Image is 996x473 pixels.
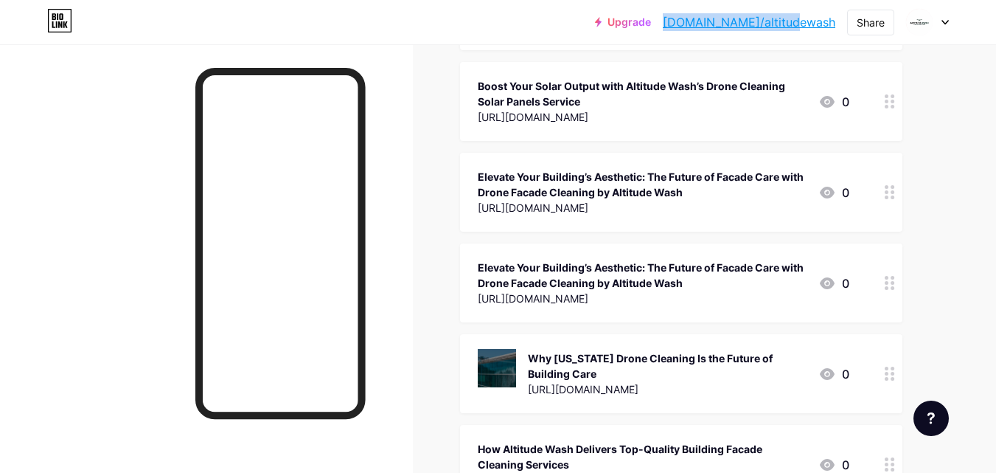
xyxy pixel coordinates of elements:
div: [URL][DOMAIN_NAME] [478,200,807,215]
div: Elevate Your Building’s Aesthetic: The Future of Facade Care with Drone Facade Cleaning by Altitu... [478,169,807,200]
img: Why New York Drone Cleaning Is the Future of Building Care [478,349,516,387]
img: altitudewash [905,8,933,36]
div: Boost Your Solar Output with Altitude Wash’s Drone Cleaning Solar Panels Service [478,78,807,109]
div: [URL][DOMAIN_NAME] [478,109,807,125]
div: [URL][DOMAIN_NAME] [478,291,807,306]
div: 0 [818,365,849,383]
div: [URL][DOMAIN_NAME] [528,381,807,397]
div: 0 [818,184,849,201]
div: How Altitude Wash Delivers Top-Quality Building Facade Cleaning Services [478,441,807,472]
div: 0 [818,275,849,292]
a: Upgrade [595,16,651,28]
div: 0 [818,93,849,111]
div: Why [US_STATE] Drone Cleaning Is the Future of Building Care [528,351,807,381]
div: Elevate Your Building’s Aesthetic: The Future of Facade Care with Drone Facade Cleaning by Altitu... [478,260,807,291]
div: Share [857,15,885,30]
a: [DOMAIN_NAME]/altitudewash [663,13,835,31]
